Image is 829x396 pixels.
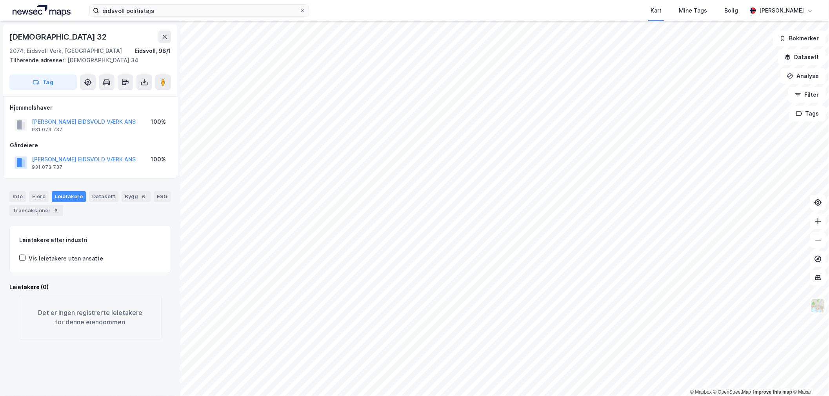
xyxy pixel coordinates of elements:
div: Det er ingen registrerte leietakere for denne eiendommen [19,295,162,340]
div: Gårdeiere [10,141,171,150]
div: Eiere [29,191,49,202]
div: Datasett [89,191,118,202]
iframe: Chat Widget [790,358,829,396]
div: 2074, Eidsvoll Verk, [GEOGRAPHIC_DATA] [9,46,122,56]
button: Datasett [778,49,826,65]
div: 6 [52,207,60,215]
div: Leietakere etter industri [19,235,161,245]
div: Leietakere (0) [9,282,171,292]
img: Z [811,298,825,313]
input: Søk på adresse, matrikkel, gårdeiere, leietakere eller personer [99,5,299,16]
div: Bolig [724,6,738,15]
button: Tags [789,106,826,121]
div: [DEMOGRAPHIC_DATA] 32 [9,31,108,43]
div: 931 073 737 [32,127,62,133]
div: ESG [154,191,171,202]
button: Analyse [780,68,826,84]
div: 100% [151,117,166,127]
div: Kart [651,6,662,15]
div: Bygg [122,191,151,202]
div: [PERSON_NAME] [759,6,804,15]
div: Vis leietakere uten ansatte [29,254,103,263]
button: Filter [788,87,826,103]
div: Mine Tags [679,6,707,15]
div: Info [9,191,26,202]
span: Tilhørende adresser: [9,57,67,63]
div: Eidsvoll, 98/1 [135,46,171,56]
div: Kontrollprogram for chat [790,358,829,396]
div: 6 [140,193,147,201]
div: [DEMOGRAPHIC_DATA] 34 [9,56,165,65]
div: Transaksjoner [9,205,63,216]
a: OpenStreetMap [713,389,751,395]
button: Bokmerker [773,31,826,46]
a: Improve this map [753,389,792,395]
a: Mapbox [690,389,712,395]
div: Leietakere [52,191,86,202]
div: 931 073 737 [32,164,62,170]
button: Tag [9,74,77,90]
div: 100% [151,155,166,164]
div: Hjemmelshaver [10,103,171,112]
img: logo.a4113a55bc3d86da70a041830d287a7e.svg [13,5,71,16]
